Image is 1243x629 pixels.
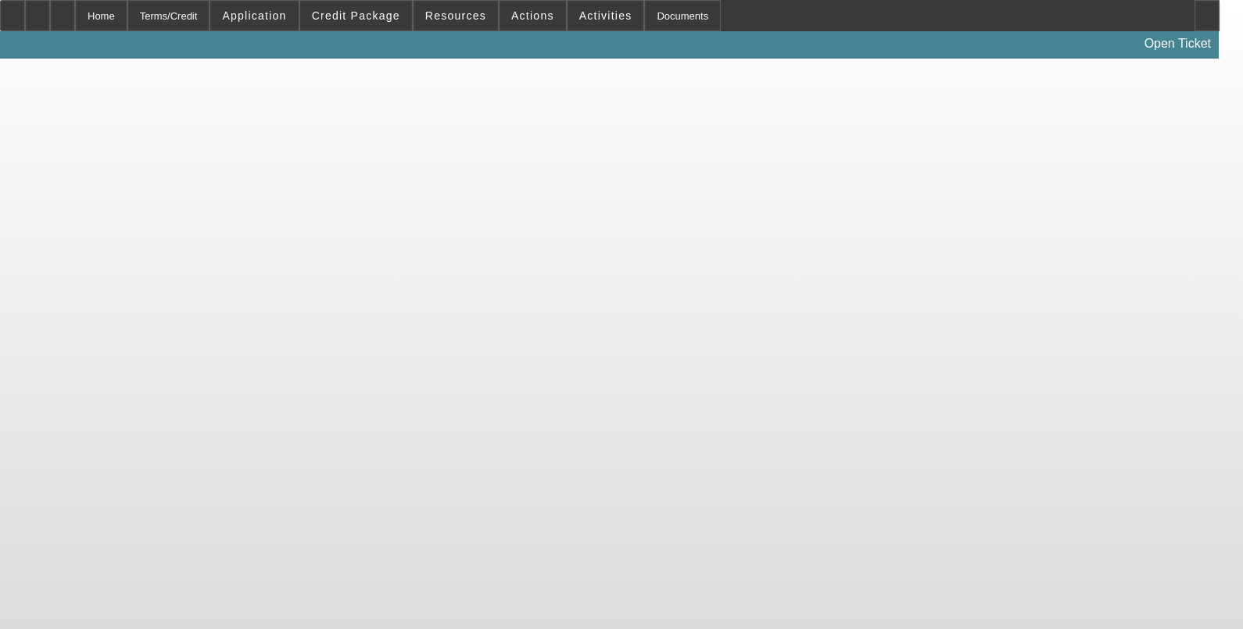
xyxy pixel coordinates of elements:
span: Credit Package [312,9,400,22]
span: Actions [511,9,554,22]
button: Credit Package [300,1,412,30]
button: Activities [568,1,644,30]
span: Activities [579,9,632,22]
span: Resources [425,9,486,22]
button: Application [210,1,298,30]
button: Resources [414,1,498,30]
a: Open Ticket [1138,30,1217,57]
span: Application [222,9,286,22]
button: Actions [500,1,566,30]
